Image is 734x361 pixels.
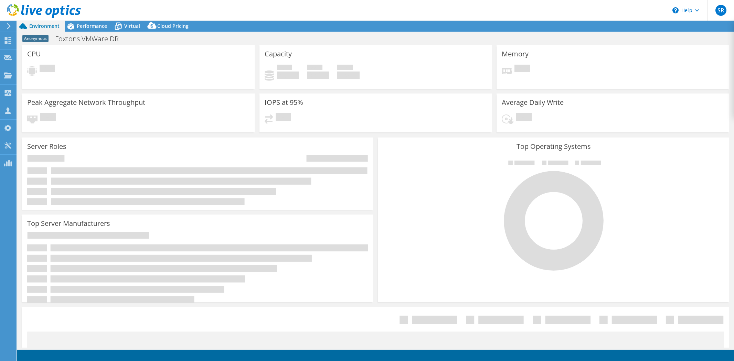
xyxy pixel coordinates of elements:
[29,23,60,29] span: Environment
[337,65,353,72] span: Total
[277,65,292,72] span: Used
[265,50,292,58] h3: Capacity
[715,5,726,16] span: SR
[502,50,529,58] h3: Memory
[77,23,107,29] span: Performance
[502,99,564,106] h3: Average Daily Write
[22,35,49,42] span: Anonymous
[277,72,299,79] h4: 0 GiB
[307,72,329,79] h4: 0 GiB
[27,50,41,58] h3: CPU
[157,23,189,29] span: Cloud Pricing
[124,23,140,29] span: Virtual
[516,113,532,122] span: Pending
[672,7,679,13] svg: \n
[27,99,145,106] h3: Peak Aggregate Network Throughput
[52,35,129,43] h1: Foxtons VMWare DR
[337,72,360,79] h4: 0 GiB
[27,143,66,150] h3: Server Roles
[383,143,724,150] h3: Top Operating Systems
[514,65,530,74] span: Pending
[27,220,110,227] h3: Top Server Manufacturers
[40,65,55,74] span: Pending
[40,113,56,122] span: Pending
[276,113,291,122] span: Pending
[307,65,322,72] span: Free
[265,99,303,106] h3: IOPS at 95%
